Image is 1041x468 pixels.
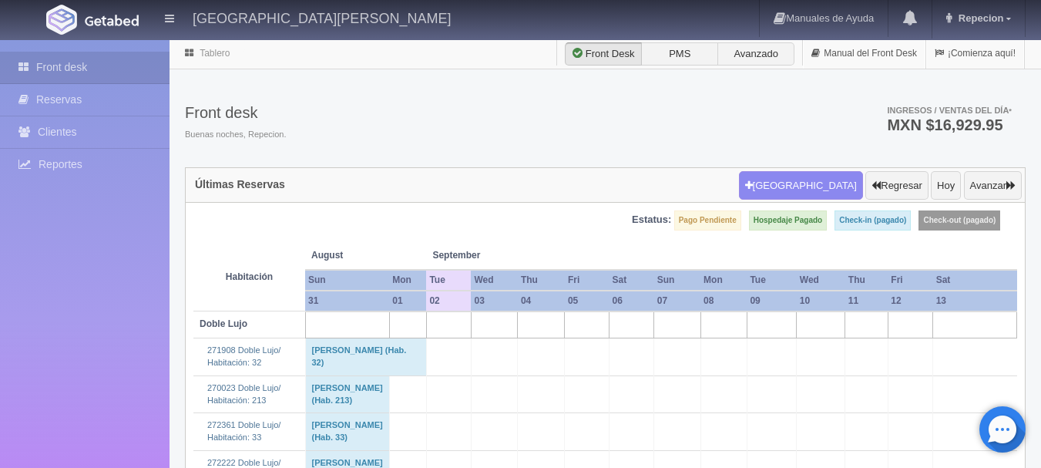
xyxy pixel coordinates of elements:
th: Sat [609,270,654,291]
th: Wed [797,270,845,291]
button: [GEOGRAPHIC_DATA] [739,171,863,200]
th: Thu [845,270,888,291]
label: Estatus: [632,213,671,227]
label: Front Desk [565,42,642,66]
span: Repecion [955,12,1004,24]
th: 08 [700,291,747,311]
th: 06 [609,291,654,311]
th: Sun [305,270,389,291]
span: August [311,249,420,262]
label: Check-in (pagado) [834,210,911,231]
th: 03 [471,291,517,311]
img: Getabed [46,5,77,35]
th: 07 [654,291,700,311]
th: Thu [518,270,565,291]
th: Mon [700,270,747,291]
img: Getabed [85,15,139,26]
th: Mon [389,270,426,291]
h4: Últimas Reservas [195,179,285,190]
th: 11 [845,291,888,311]
label: Pago Pendiente [674,210,741,231]
a: 270023 Doble Lujo/Habitación: 213 [207,383,280,405]
h4: [GEOGRAPHIC_DATA][PERSON_NAME] [193,8,451,27]
a: 271908 Doble Lujo/Habitación: 32 [207,345,280,367]
th: Tue [426,270,471,291]
th: 05 [565,291,609,311]
label: Check-out (pagado) [918,210,1000,231]
button: Hoy [931,171,961,200]
span: Buenas noches, Repecion. [185,129,286,141]
td: [PERSON_NAME] (Hab. 32) [305,338,426,375]
th: Fri [888,270,932,291]
th: Tue [747,270,796,291]
th: 01 [389,291,426,311]
strong: Habitación [226,271,273,282]
th: Sat [933,270,1017,291]
th: 12 [888,291,932,311]
td: [PERSON_NAME] (Hab. 213) [305,375,389,412]
th: 31 [305,291,389,311]
button: Regresar [865,171,928,200]
a: 272361 Doble Lujo/Habitación: 33 [207,420,280,442]
button: Avanzar [964,171,1022,200]
span: September [432,249,512,262]
label: Hospedaje Pagado [749,210,827,231]
th: 09 [747,291,796,311]
th: Sun [654,270,700,291]
span: Ingresos / Ventas del día [887,106,1012,115]
a: Manual del Front Desk [803,39,925,69]
th: Wed [471,270,517,291]
th: 02 [426,291,471,311]
b: Doble Lujo [200,318,247,329]
label: PMS [641,42,718,66]
th: 04 [518,291,565,311]
th: 10 [797,291,845,311]
a: Tablero [200,48,230,59]
a: ¡Comienza aquí! [926,39,1024,69]
th: Fri [565,270,609,291]
th: 13 [933,291,1017,311]
label: Avanzado [717,42,794,66]
h3: Front desk [185,104,286,121]
td: [PERSON_NAME] (Hab. 33) [305,413,389,450]
h3: MXN $16,929.95 [887,117,1012,133]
